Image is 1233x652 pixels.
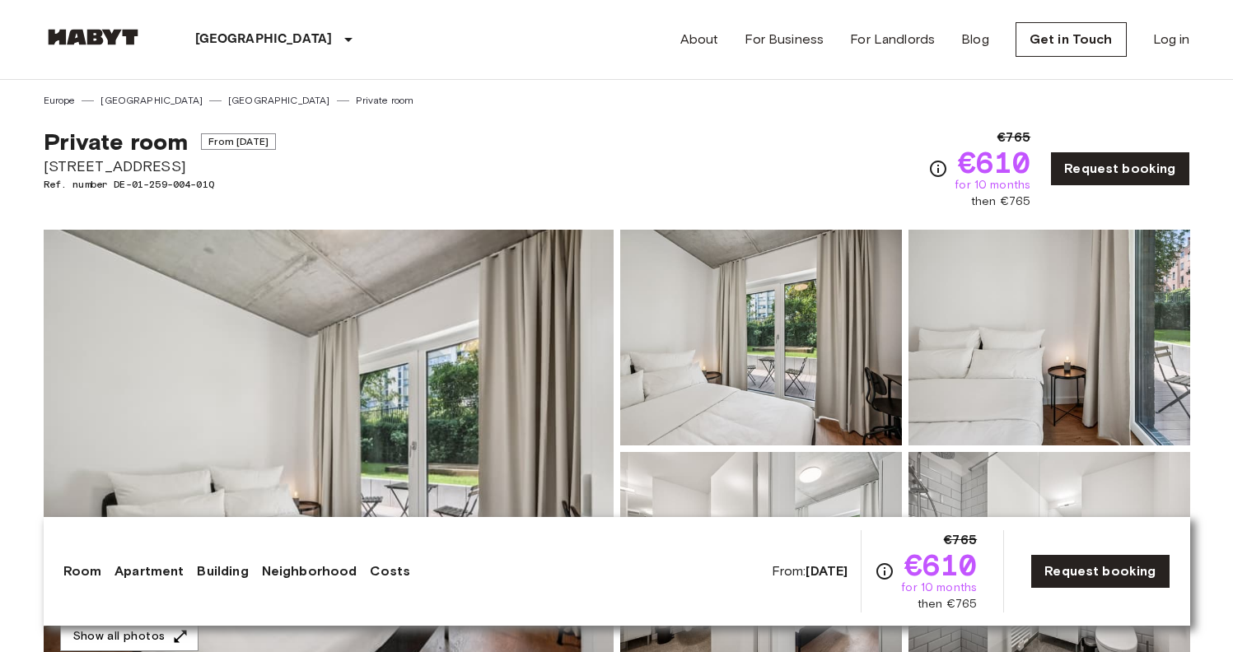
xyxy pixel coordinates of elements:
[197,561,248,581] a: Building
[850,30,935,49] a: For Landlords
[875,561,894,581] svg: Check cost overview for full price breakdown. Please note that discounts apply to new joiners onl...
[958,147,1031,177] span: €610
[908,230,1190,445] img: Picture of unit DE-01-259-004-01Q
[955,177,1030,193] span: for 10 months
[100,93,203,108] a: [GEOGRAPHIC_DATA]
[262,561,357,581] a: Neighborhood
[928,159,948,179] svg: Check cost overview for full price breakdown. Please note that discounts apply to new joiners onl...
[114,561,184,581] a: Apartment
[944,530,978,550] span: €765
[44,177,276,192] span: Ref. number DE-01-259-004-01Q
[44,156,276,177] span: [STREET_ADDRESS]
[806,563,848,579] b: [DATE]
[44,29,142,45] img: Habyt
[201,133,276,150] span: From [DATE]
[961,30,989,49] a: Blog
[745,30,824,49] a: For Business
[44,128,189,156] span: Private room
[1153,30,1190,49] a: Log in
[904,550,978,580] span: €610
[228,93,330,108] a: [GEOGRAPHIC_DATA]
[63,561,102,581] a: Room
[971,193,1030,210] span: then €765
[901,580,977,596] span: for 10 months
[1050,151,1189,186] a: Request booking
[1030,554,1170,589] a: Request booking
[356,93,414,108] a: Private room
[60,622,198,652] button: Show all photos
[195,30,333,49] p: [GEOGRAPHIC_DATA]
[44,93,76,108] a: Europe
[620,230,902,445] img: Picture of unit DE-01-259-004-01Q
[1016,22,1127,57] a: Get in Touch
[680,30,719,49] a: About
[772,562,848,580] span: From:
[997,128,1031,147] span: €765
[918,596,977,612] span: then €765
[370,561,410,581] a: Costs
